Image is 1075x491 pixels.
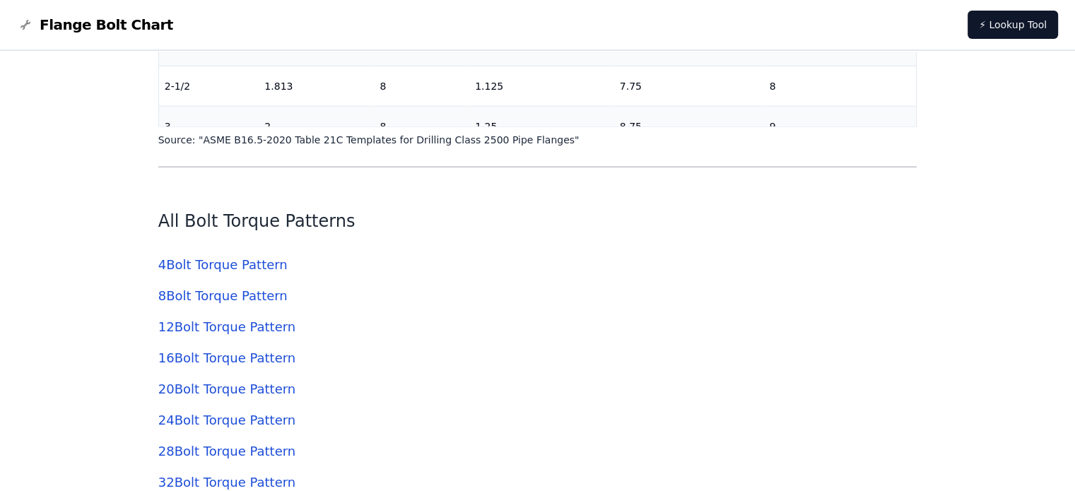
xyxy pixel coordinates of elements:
p: Source: " ASME B16.5-2020 Table 21C Templates for Drilling Class 2500 Pipe Flanges " [158,133,917,147]
a: 24Bolt Torque Pattern [158,413,295,427]
td: 2 [259,107,374,147]
td: 8 [764,66,917,107]
a: 8Bolt Torque Pattern [158,288,288,303]
a: 16Bolt Torque Pattern [158,350,295,365]
td: 2-1/2 [159,66,259,107]
td: 8 [374,66,469,107]
td: 9 [764,107,917,147]
td: 7.75 [614,66,764,107]
a: 20Bolt Torque Pattern [158,381,295,396]
td: 1.125 [469,66,614,107]
span: Flange Bolt Chart [40,15,173,35]
td: 8 [374,107,469,147]
a: ⚡ Lookup Tool [968,11,1058,39]
a: All Bolt Torque Patterns [158,211,356,231]
td: 8.75 [614,107,764,147]
img: Flange Bolt Chart Logo [17,16,34,33]
a: 12Bolt Torque Pattern [158,319,295,334]
a: 32Bolt Torque Pattern [158,475,295,490]
a: 28Bolt Torque Pattern [158,444,295,459]
a: 4Bolt Torque Pattern [158,257,288,272]
a: Flange Bolt Chart LogoFlange Bolt Chart [17,15,173,35]
td: 1.813 [259,66,374,107]
td: 3 [159,107,259,147]
td: 1.25 [469,107,614,147]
